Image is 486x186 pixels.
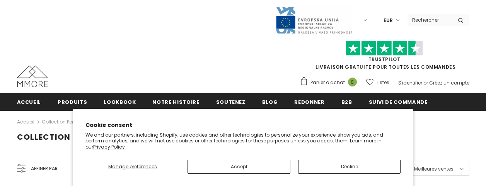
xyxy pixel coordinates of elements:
span: Lookbook [104,98,136,106]
a: Redonner [294,93,324,110]
a: Produits [58,93,87,110]
a: S'identifier [398,79,422,86]
span: Affiner par [31,164,58,173]
a: Blog [262,93,278,110]
span: soutenez [216,98,246,106]
span: LIVRAISON GRATUITE POUR TOUTES LES COMMANDES [300,44,469,70]
a: Créez un compte [429,79,469,86]
span: 0 [348,78,357,86]
a: Accueil [17,93,41,110]
a: Suivi de commande [369,93,428,110]
span: Manage preferences [108,163,157,170]
button: Manage preferences [85,160,180,174]
span: Listes [377,79,389,86]
a: soutenez [216,93,246,110]
span: Suivi de commande [369,98,428,106]
a: Notre histoire [152,93,199,110]
span: Meilleures ventes [414,165,454,173]
span: Accueil [17,98,41,106]
span: EUR [384,17,393,24]
a: Accueil [17,117,34,127]
span: Collection personnalisée [17,132,138,142]
span: Panier d'achat [310,79,345,86]
a: Collection personnalisée [42,118,99,125]
a: TrustPilot [368,56,401,63]
button: Accept [188,160,290,174]
a: Listes [366,76,389,89]
span: or [423,79,428,86]
p: We and our partners, including Shopify, use cookies and other technologies to personalize your ex... [85,132,401,150]
img: Javni Razpis [275,6,353,34]
span: Redonner [294,98,324,106]
span: Notre histoire [152,98,199,106]
img: Faites confiance aux étoiles pilotes [346,41,423,56]
button: Decline [298,160,401,174]
span: Blog [262,98,278,106]
span: Produits [58,98,87,106]
input: Search Site [408,14,452,25]
a: Javni Razpis [275,17,353,23]
img: Cas MMORE [17,66,48,87]
h2: Cookie consent [85,121,401,129]
a: Privacy Policy [93,144,125,150]
a: Lookbook [104,93,136,110]
a: Panier d'achat 0 [300,77,361,88]
a: B2B [341,93,352,110]
span: B2B [341,98,352,106]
